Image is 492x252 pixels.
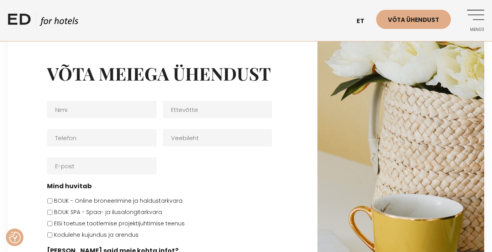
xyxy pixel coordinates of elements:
[376,10,451,29] a: Võta ühendust
[47,182,92,191] label: Mind huvitab
[47,129,157,146] input: Telefon
[54,220,185,228] label: EISi toetuse taotlemise projektijuhtimise teenus
[8,12,78,31] a: ED HOTELS
[47,101,157,118] input: Nimi
[463,27,484,32] span: Menüü
[463,10,484,31] a: Menüü
[54,231,139,239] label: Kodulehe kujundus ja arendus
[47,63,278,84] h2: Võta meiega ühendust
[54,197,182,205] label: BOUK - Online broneerimine ja haldustarkvara
[47,157,157,175] input: E-post
[9,232,21,243] img: Revisit consent button
[54,208,162,216] label: BOUK SPA - Spaa- ja ilusalongitarkvara
[163,129,272,146] input: Veebileht
[9,232,21,243] button: Nõusolekueelistused
[353,12,376,31] a: et
[163,101,272,118] input: Ettevõtte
